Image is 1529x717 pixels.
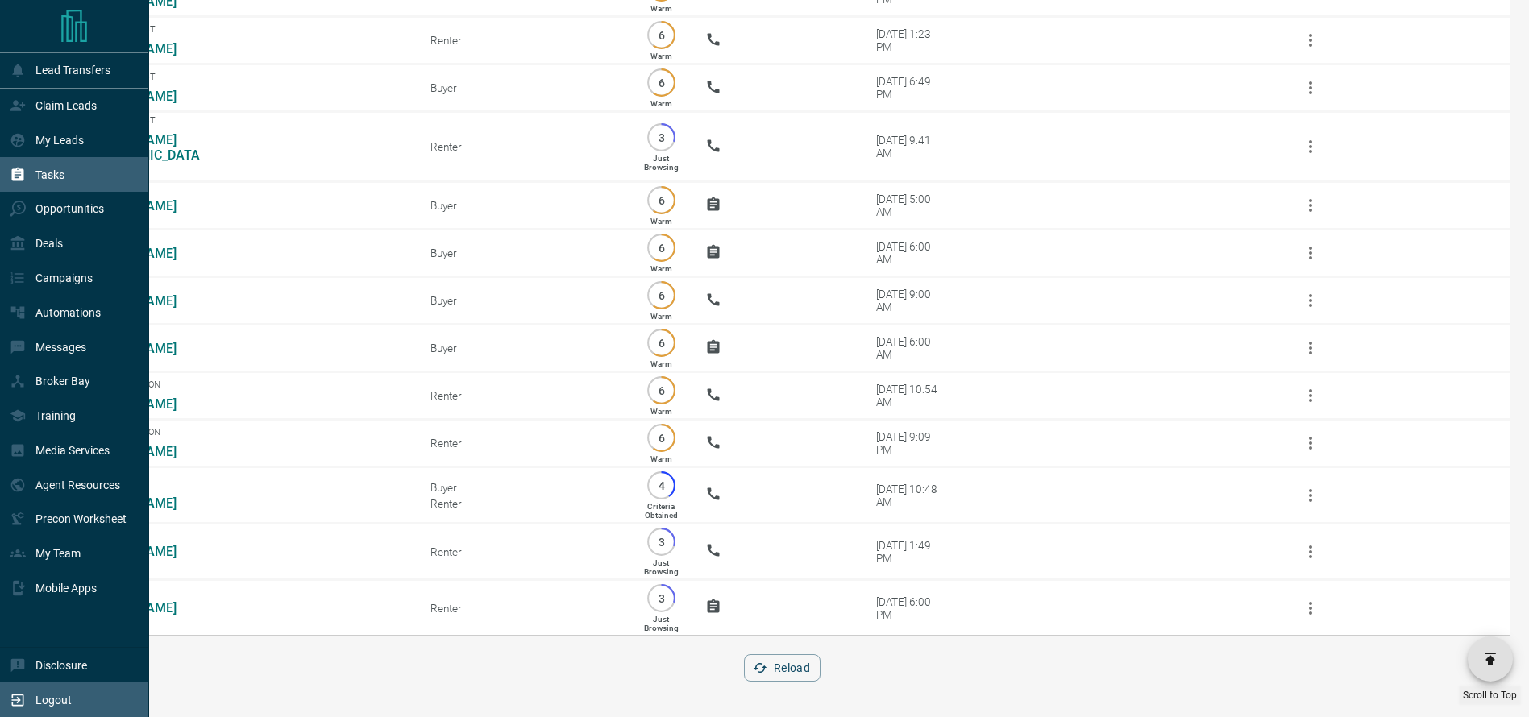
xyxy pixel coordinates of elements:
[650,359,672,368] p: Warm
[430,81,617,94] div: Buyer
[655,592,667,604] p: 3
[644,154,679,172] p: Just Browsing
[876,483,945,508] div: [DATE] 10:48 AM
[876,75,945,101] div: [DATE] 6:49 PM
[430,140,617,153] div: Renter
[655,432,667,444] p: 6
[876,240,945,266] div: [DATE] 6:00 AM
[430,389,617,402] div: Renter
[79,72,406,82] span: Viewing Request
[430,481,617,494] div: Buyer
[655,479,667,491] p: 4
[650,454,672,463] p: Warm
[655,242,667,254] p: 6
[650,4,672,13] p: Warm
[650,52,672,60] p: Warm
[650,312,672,321] p: Warm
[644,615,679,632] p: Just Browsing
[79,379,406,390] span: Offer Submission
[430,602,617,615] div: Renter
[655,131,667,143] p: 3
[655,337,667,349] p: 6
[650,264,672,273] p: Warm
[876,539,945,565] div: [DATE] 1:49 PM
[876,335,945,361] div: [DATE] 6:00 AM
[655,384,667,396] p: 6
[876,134,945,160] div: [DATE] 9:41 AM
[79,24,406,35] span: Viewing Request
[655,289,667,301] p: 6
[744,654,821,682] button: Reload
[876,193,945,218] div: [DATE] 5:00 AM
[79,427,406,437] span: Offer Submission
[655,29,667,41] p: 6
[430,437,617,450] div: Renter
[430,545,617,558] div: Renter
[650,407,672,416] p: Warm
[876,595,945,621] div: [DATE] 6:00 PM
[430,497,617,510] div: Renter
[876,27,945,53] div: [DATE] 1:23 PM
[876,383,945,408] div: [DATE] 10:54 AM
[1463,690,1517,701] span: Scroll to Top
[650,99,672,108] p: Warm
[430,247,617,259] div: Buyer
[430,294,617,307] div: Buyer
[430,199,617,212] div: Buyer
[79,115,406,126] span: Viewing Request
[430,342,617,354] div: Buyer
[876,430,945,456] div: [DATE] 9:09 PM
[655,194,667,206] p: 6
[876,288,945,313] div: [DATE] 9:00 AM
[650,217,672,226] p: Warm
[430,34,617,47] div: Renter
[644,558,679,576] p: Just Browsing
[655,536,667,548] p: 3
[655,77,667,89] p: 6
[645,502,678,520] p: Criteria Obtained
